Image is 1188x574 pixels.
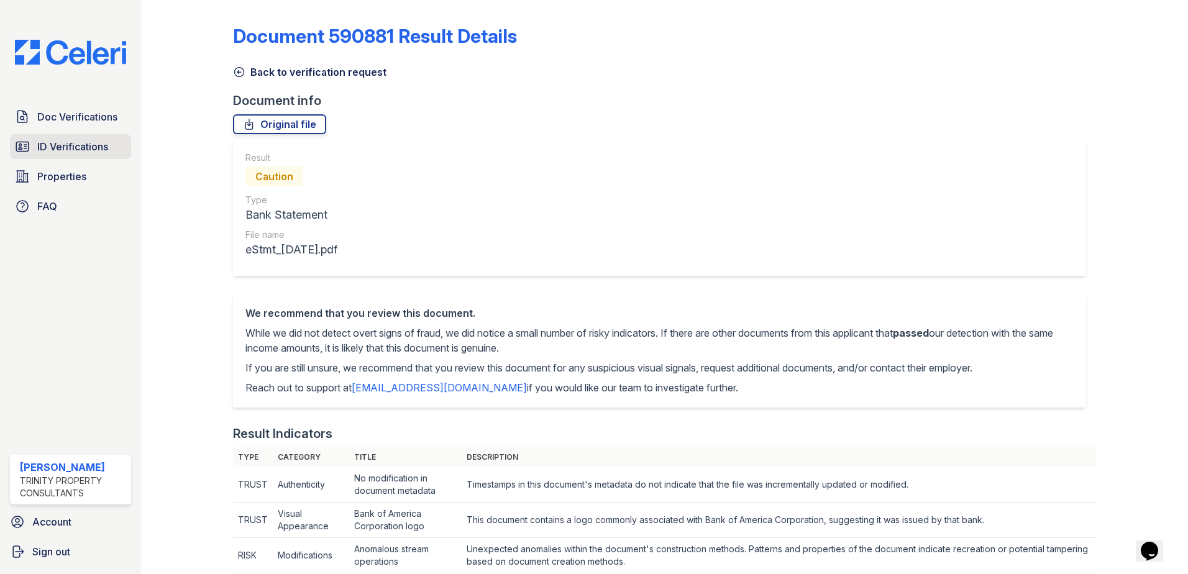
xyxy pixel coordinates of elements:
a: Sign out [5,539,136,564]
th: Description [462,447,1096,467]
div: eStmt_[DATE].pdf [245,241,337,258]
div: Trinity Property Consultants [20,475,126,499]
span: Account [32,514,71,529]
td: Bank of America Corporation logo [349,503,462,538]
span: FAQ [37,199,57,214]
a: Original file [233,114,326,134]
th: Category [273,447,349,467]
td: TRUST [233,467,273,503]
p: While we did not detect overt signs of fraud, we did notice a small number of risky indicators. I... [245,326,1074,355]
div: Caution [245,166,303,186]
a: Account [5,509,136,534]
div: [PERSON_NAME] [20,460,126,475]
a: FAQ [10,194,131,219]
td: TRUST [233,503,273,538]
a: [EMAIL_ADDRESS][DOMAIN_NAME] [352,381,527,394]
div: Document info [233,92,1096,109]
td: Unexpected anomalies within the document's construction methods. Patterns and properties of the d... [462,538,1096,573]
a: Doc Verifications [10,104,131,129]
td: Modifications [273,538,349,573]
th: Type [233,447,273,467]
span: Properties [37,169,86,184]
td: Authenticity [273,467,349,503]
div: Result [245,152,337,164]
td: Timestamps in this document's metadata do not indicate that the file was incrementally updated or... [462,467,1096,503]
div: Result Indicators [233,425,332,442]
td: This document contains a logo commonly associated with Bank of America Corporation, suggesting it... [462,503,1096,538]
a: ID Verifications [10,134,131,159]
p: If you are still unsure, we recommend that you review this document for any suspicious visual sig... [245,360,1074,375]
img: CE_Logo_Blue-a8612792a0a2168367f1c8372b55b34899dd931a85d93a1a3d3e32e68fde9ad4.png [5,40,136,65]
div: Type [245,194,337,206]
td: RISK [233,538,273,573]
div: File name [245,229,337,241]
span: ID Verifications [37,139,108,154]
div: We recommend that you review this document. [245,306,1074,321]
p: Reach out to support at if you would like our team to investigate further. [245,380,1074,395]
a: Back to verification request [233,65,386,80]
span: Sign out [32,544,70,559]
a: Document 590881 Result Details [233,25,517,47]
div: Bank Statement [245,206,337,224]
td: No modification in document metadata [349,467,462,503]
th: Title [349,447,462,467]
td: Anomalous stream operations [349,538,462,573]
iframe: chat widget [1136,524,1176,562]
span: Doc Verifications [37,109,117,124]
td: Visual Appearance [273,503,349,538]
span: passed [893,327,929,339]
a: Properties [10,164,131,189]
